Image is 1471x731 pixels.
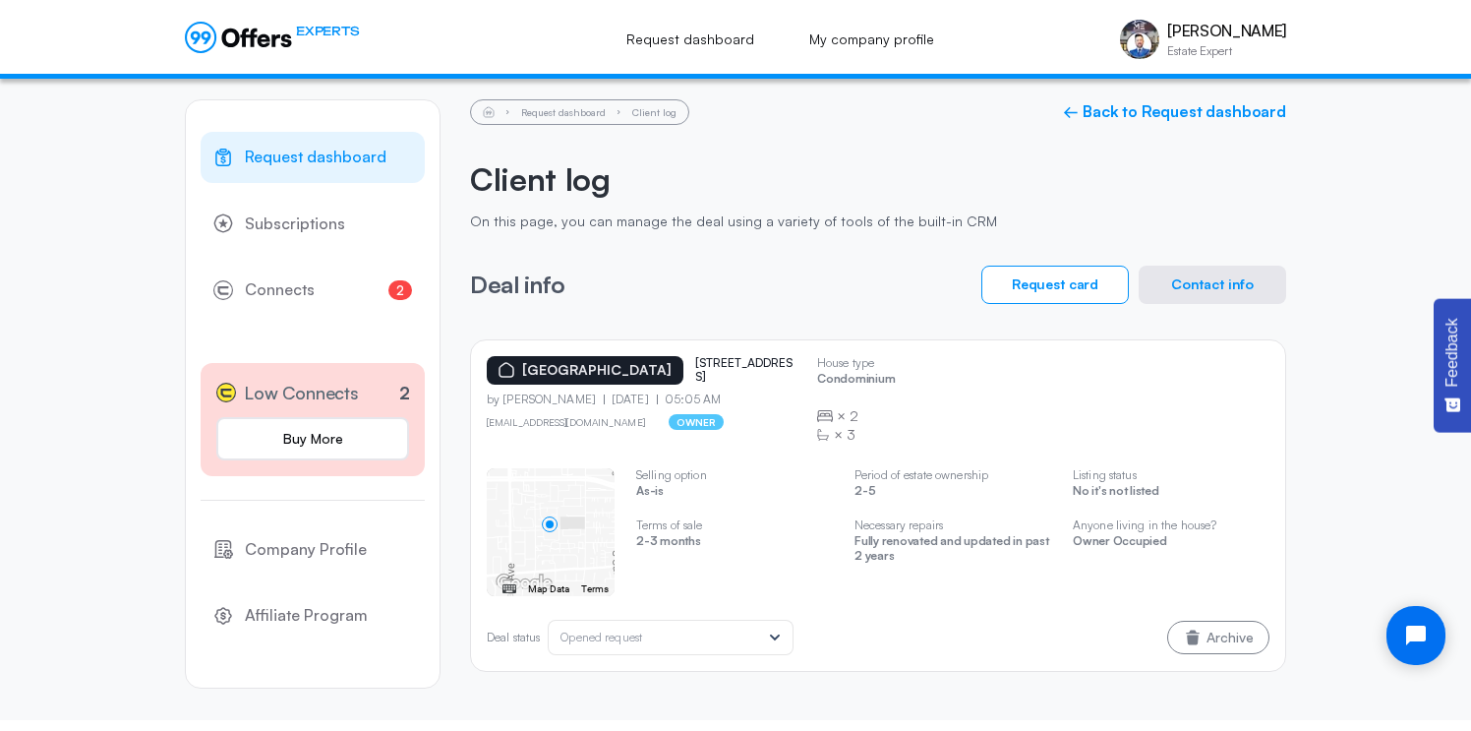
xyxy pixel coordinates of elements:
a: Subscriptions [201,199,425,250]
button: Feedback - Show survey [1434,298,1471,432]
span: Affiliate Program [245,603,368,629]
p: Terms of sale [636,518,833,532]
span: Subscriptions [245,212,345,237]
h3: Deal info [470,272,565,297]
p: Estate Expert [1167,45,1286,57]
p: 2-3 months [636,534,833,553]
button: Request card [981,266,1129,304]
swiper-slide: 4 / 5 [1073,468,1269,569]
p: [GEOGRAPHIC_DATA] [522,362,672,379]
span: Archive [1206,631,1254,644]
p: Condominium [817,372,895,391]
p: Selling option [636,468,833,482]
h2: Client log [470,160,1286,198]
p: owner [669,414,725,430]
p: On this page, you can manage the deal using a variety of tools of the built-in CRM [470,213,1286,230]
a: Request dashboard [605,18,776,61]
span: Opened request [560,630,642,644]
a: Buy More [216,417,409,460]
a: My company profile [788,18,956,61]
li: Client log [632,107,677,117]
span: Low Connects [244,379,359,407]
p: Anyone living in the house? [1073,518,1269,532]
p: [DATE] [604,393,657,406]
img: Scott Gee [1120,20,1159,59]
p: House type [817,356,895,370]
p: by [PERSON_NAME] [487,393,604,406]
iframe: Tidio Chat [1370,589,1462,682]
span: Feedback [1443,318,1461,387]
a: ← Back to Request dashboard [1063,102,1286,121]
p: Listing status [1073,468,1269,482]
p: 05:05 AM [657,393,722,406]
a: Request dashboard [201,132,425,183]
p: [PERSON_NAME] [1167,22,1286,40]
p: 2 [399,380,410,406]
p: As-is [636,484,833,503]
span: Connects [245,277,315,303]
swiper-slide: 1 / 5 [487,468,615,596]
p: Owner Occupied [1073,534,1269,553]
p: No it's not listed [1073,484,1269,503]
div: × [817,425,895,445]
a: EXPERTS [185,22,359,53]
p: 2-5 [854,484,1051,503]
button: Contact info [1139,266,1286,304]
a: Company Profile [201,524,425,576]
span: EXPERTS [296,22,359,40]
span: Request dashboard [245,145,386,170]
swiper-slide: 2 / 5 [636,468,833,569]
button: Archive [1167,621,1269,654]
div: × [817,406,895,426]
span: 2 [850,406,858,426]
p: Deal status [487,631,540,644]
span: 3 [847,425,855,445]
p: Fully renovated and updated in past 2 years [854,534,1051,568]
span: 2 [388,280,412,300]
a: [EMAIL_ADDRESS][DOMAIN_NAME] [487,416,645,428]
a: Affiliate Program [201,590,425,641]
swiper-slide: 3 / 5 [854,468,1051,582]
p: [STREET_ADDRESS] [695,356,794,385]
span: Company Profile [245,537,367,563]
a: Connects2 [201,265,425,316]
a: Request dashboard [521,106,606,118]
p: Necessary repairs [854,518,1051,532]
p: Period of estate ownership [854,468,1051,482]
